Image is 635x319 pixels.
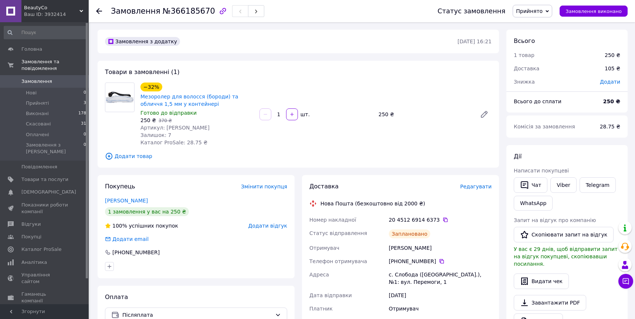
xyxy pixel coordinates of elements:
[309,292,352,298] span: Дата відправки
[514,217,596,223] span: Запит на відгук про компанію
[514,227,614,242] button: Скопіювати запит на відгук
[84,100,86,107] span: 3
[78,110,86,117] span: 178
[21,291,68,304] span: Гаманець компанії
[21,189,76,195] span: [DEMOGRAPHIC_DATA]
[26,121,51,127] span: Скасовані
[26,131,49,138] span: Оплачені
[21,78,52,85] span: Замовлення
[550,177,576,193] a: Viber
[105,68,180,75] span: Товари в замовленні (1)
[514,66,539,71] span: Доставка
[112,249,160,256] div: [PHONE_NUMBER]
[309,245,339,251] span: Отримувач
[438,7,506,15] div: Статус замовлення
[605,51,620,59] div: 250 ₴
[24,4,79,11] span: BeautyCo
[96,7,102,15] div: Повернутися назад
[84,131,86,138] span: 0
[387,241,493,255] div: [PERSON_NAME]
[111,7,160,16] span: Замовлення
[309,217,356,223] span: Номер накладної
[26,90,37,96] span: Нові
[600,79,620,85] span: Додати
[140,83,162,91] div: −32%
[600,124,620,130] span: 28.75 ₴
[458,38,492,44] time: [DATE] 16:21
[21,164,57,170] span: Повідомлення
[21,259,47,266] span: Аналітика
[21,272,68,285] span: Управління сайтом
[241,184,287,189] span: Змінити покупця
[389,216,492,224] div: 20 4512 6914 6373
[24,11,89,18] div: Ваш ID: 3932414
[84,90,86,96] span: 0
[140,110,197,116] span: Готово до відправки
[4,26,87,39] input: Пошук
[105,293,128,300] span: Оплата
[514,52,534,58] span: 1 товар
[159,118,172,123] span: 370 ₴
[112,235,149,243] div: Додати email
[163,7,215,16] span: №366185670
[104,235,149,243] div: Додати email
[603,98,620,104] b: 250 ₴
[580,177,616,193] a: Telegram
[105,222,178,229] div: успішних покупок
[26,100,49,107] span: Прийняті
[105,37,180,46] div: Замовлення з додатку
[460,184,492,189] span: Редагувати
[514,124,575,130] span: Комісія за замовлення
[81,121,86,127] span: 31
[389,258,492,265] div: [PHONE_NUMBER]
[26,110,49,117] span: Виконані
[105,152,492,160] span: Додати товар
[514,177,547,193] button: Чат
[514,98,561,104] span: Всього до сплати
[105,198,148,204] a: [PERSON_NAME]
[248,223,287,229] span: Додати відгук
[140,94,238,107] a: Мезоролер для волосся (бороди) та обличчя 1,5 мм у контейнері
[387,302,493,315] div: Отримувач
[21,176,68,183] span: Товари та послуги
[309,230,367,236] span: Статус відправлення
[105,83,134,112] img: Мезоролер для волосся (бороди) та обличчя 1,5 мм у контейнері
[122,311,272,319] span: Післяплата
[21,246,61,253] span: Каталог ProSale
[105,207,189,216] div: 1 замовлення у вас на 250 ₴
[140,132,172,138] span: Залишок: 7
[319,200,427,207] div: Нова Пошта (безкоштовно від 2000 ₴)
[566,9,622,14] span: Замовлення виконано
[389,229,431,238] div: Заплановано
[514,153,522,160] span: Дії
[309,306,333,312] span: Платник
[105,183,135,190] span: Покупець
[21,221,41,228] span: Відгуки
[21,234,41,240] span: Покупці
[387,289,493,302] div: [DATE]
[514,273,569,289] button: Видати чек
[140,125,210,131] span: Артикул: [PERSON_NAME]
[21,202,68,215] span: Показники роботи компанії
[299,111,310,118] div: шт.
[514,196,553,211] a: WhatsApp
[21,58,89,72] span: Замовлення та повідомлення
[514,79,535,85] span: Знижка
[560,6,628,17] button: Замовлення виконано
[140,140,207,145] span: Каталог ProSale: 28.75 ₴
[618,274,633,289] button: Чат з покупцем
[477,107,492,122] a: Редагувати
[514,295,586,310] a: Завантажити PDF
[309,258,367,264] span: Телефон отримувача
[112,223,127,229] span: 100%
[514,37,535,44] span: Всього
[514,246,618,267] span: У вас є 29 днів, щоб відправити запит на відгук покупцеві, скопіювавши посилання.
[387,268,493,289] div: с. Слобода ([GEOGRAPHIC_DATA].), №1: вул. Перемоги, 1
[514,168,569,174] span: Написати покупцеві
[309,272,329,278] span: Адреса
[376,109,474,120] div: 250 ₴
[21,46,42,53] span: Головна
[26,142,84,155] span: Замовлення з [PERSON_NAME]
[140,117,156,123] span: 250 ₴
[516,8,543,14] span: Прийнято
